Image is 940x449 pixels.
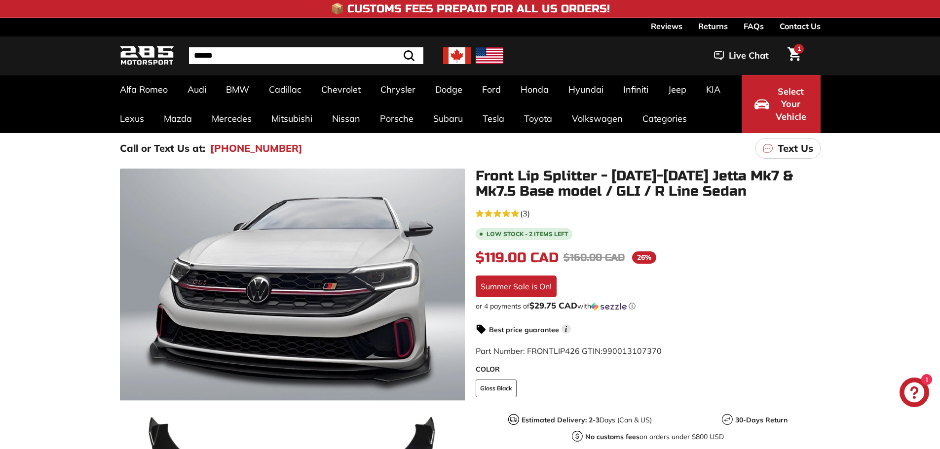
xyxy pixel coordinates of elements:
input: Search [189,47,423,64]
h4: 📦 Customs Fees Prepaid for All US Orders! [331,3,610,15]
label: COLOR [476,364,821,375]
a: Chevrolet [311,75,371,104]
a: Honda [511,75,559,104]
div: or 4 payments of$29.75 CADwithSezzle Click to learn more about Sezzle [476,301,821,311]
a: 5.0 rating (3 votes) [476,207,821,219]
span: 1 [797,45,801,52]
a: Mazda [154,104,202,133]
p: Text Us [778,141,813,156]
a: Mitsubishi [262,104,322,133]
a: Hyundai [559,75,613,104]
h1: Front Lip Splitter - [DATE]-[DATE] Jetta Mk7 & Mk7.5 Base model / GLI / R Line Sedan [476,169,821,199]
a: Lexus [110,104,154,133]
span: Low stock - 2 items left [487,231,568,237]
a: Jeep [658,75,696,104]
a: KIA [696,75,730,104]
a: Categories [633,104,697,133]
span: Select Your Vehicle [774,85,808,123]
span: $119.00 CAD [476,249,559,266]
span: i [562,324,571,334]
p: Call or Text Us at: [120,141,205,156]
a: FAQs [744,18,764,35]
span: $160.00 CAD [564,251,625,264]
a: Reviews [651,18,682,35]
a: Mercedes [202,104,262,133]
a: Cart [782,39,807,72]
a: Infiniti [613,75,658,104]
span: 990013107370 [602,346,662,356]
span: Part Number: FRONTLIP426 GTIN: [476,346,662,356]
div: Summer Sale is On! [476,276,557,297]
button: Select Your Vehicle [742,75,821,133]
p: on orders under $800 USD [585,432,724,442]
span: (3) [520,207,530,219]
a: Volkswagen [562,104,633,133]
a: Ford [472,75,511,104]
a: Chrysler [371,75,425,104]
a: [PHONE_NUMBER] [210,141,302,156]
strong: 30-Days Return [735,415,788,424]
a: Returns [698,18,728,35]
img: Logo_285_Motorsport_areodynamics_components [120,44,174,68]
a: Subaru [423,104,473,133]
a: Contact Us [780,18,821,35]
strong: Estimated Delivery: 2-3 [522,415,600,424]
a: Text Us [755,138,821,159]
a: Audi [178,75,216,104]
button: Live Chat [701,43,782,68]
p: Days (Can & US) [522,415,652,425]
a: Alfa Romeo [110,75,178,104]
img: Sezzle [591,302,627,311]
inbox-online-store-chat: Shopify online store chat [897,378,932,410]
a: Porsche [370,104,423,133]
span: 26% [632,251,656,264]
span: Live Chat [729,49,769,62]
div: or 4 payments of with [476,301,821,311]
span: $29.75 CAD [529,300,577,311]
strong: Best price guarantee [489,325,559,334]
strong: No customs fees [585,432,639,441]
a: Toyota [514,104,562,133]
a: Cadillac [259,75,311,104]
a: BMW [216,75,259,104]
a: Dodge [425,75,472,104]
a: Nissan [322,104,370,133]
a: Tesla [473,104,514,133]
